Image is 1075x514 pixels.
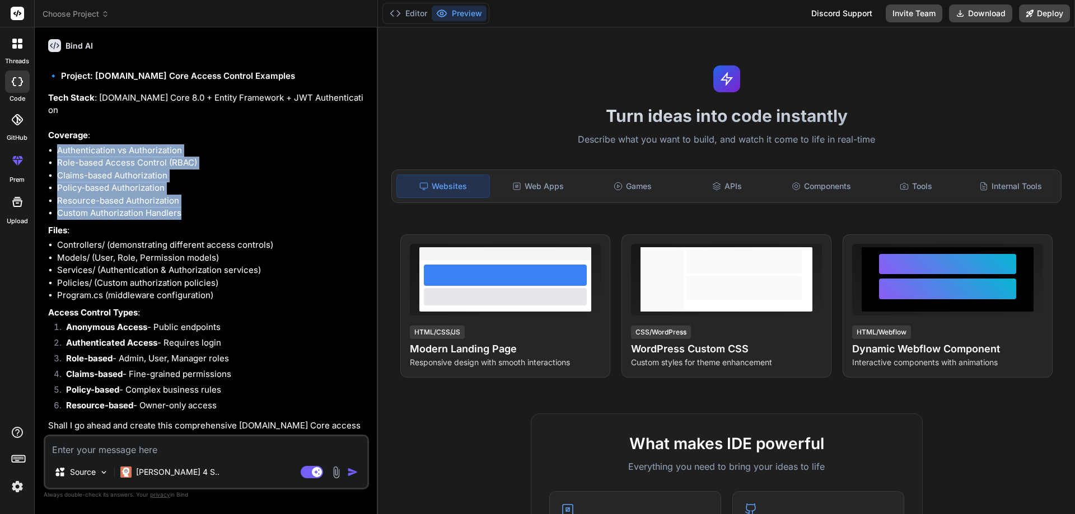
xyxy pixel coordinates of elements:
button: Deploy [1019,4,1070,22]
div: Discord Support [805,4,879,22]
span: privacy [150,491,170,498]
li: Resource-based Authorization [57,195,367,208]
li: Custom Authorization Handlers [57,207,367,220]
h4: Modern Landing Page [410,341,601,357]
li: - Owner-only access [57,399,367,415]
li: Policies/ (Custom authorization policies) [57,277,367,290]
h1: Turn ideas into code instantly [385,106,1068,126]
p: Shall I go ahead and create this comprehensive [DOMAIN_NAME] Core access control demonstration wi... [48,419,367,445]
p: Custom styles for theme enhancement [631,357,822,368]
label: threads [5,56,29,66]
p: Responsive design with smooth interactions [410,357,601,368]
h2: What makes IDE powerful [549,432,904,455]
div: CSS/WordPress [631,326,691,339]
li: Models/ (User, Role, Permission models) [57,252,367,265]
p: Source [70,466,96,478]
div: Web Apps [492,175,585,198]
label: Upload [7,216,28,226]
label: GitHub [7,133,27,143]
button: Download [949,4,1012,22]
strong: Role-based [66,353,113,364]
strong: Tech Stack [48,92,95,103]
li: - Fine-grained permissions [57,368,367,384]
p: Interactive components with animations [852,357,1043,368]
button: Editor [385,6,432,21]
strong: Access Control Types [48,307,138,318]
div: APIs [681,175,773,198]
div: Websites [396,175,490,198]
img: Pick Models [99,468,109,477]
li: - Admin, User, Manager roles [57,352,367,368]
label: code [10,94,25,103]
p: [PERSON_NAME] 4 S.. [136,466,219,478]
strong: Files [48,225,67,235]
li: - Requires login [57,337,367,352]
img: attachment [330,466,343,479]
li: - Complex business rules [57,384,367,399]
li: Role-based Access Control (RBAC) [57,157,367,169]
li: Policy-based Authorization [57,182,367,195]
strong: Claims-based [66,369,123,379]
p: : [DOMAIN_NAME] Core 8.0 + Entity Framework + JWT Authentication : [48,92,367,142]
li: Program.cs (middleware configuration) [57,289,367,302]
div: Internal Tools [964,175,1057,198]
strong: Authenticated Access [66,337,157,348]
div: HTML/CSS/JS [410,326,465,339]
img: settings [8,477,27,496]
li: Services/ (Authentication & Authorization services) [57,264,367,277]
div: Games [587,175,679,198]
div: Components [775,175,868,198]
button: Invite Team [886,4,942,22]
span: Choose Project [43,8,109,20]
li: - Public endpoints [57,321,367,337]
li: Controllers/ (demonstrating different access controls) [57,239,367,252]
p: Describe what you want to build, and watch it come to life in real-time [385,133,1068,147]
label: prem [10,175,25,185]
h4: WordPress Custom CSS [631,341,822,357]
img: Claude 4 Sonnet [120,466,132,478]
li: Authentication vs Authorization [57,144,367,157]
div: Tools [870,175,962,198]
p: Always double-check its answers. Your in Bind [44,489,369,500]
h6: Bind AI [66,40,93,51]
li: Claims-based Authorization [57,169,367,182]
div: HTML/Webflow [852,326,911,339]
button: Preview [432,6,487,21]
h4: Dynamic Webflow Component [852,341,1043,357]
p: : [48,306,367,319]
strong: Resource-based [66,400,133,411]
strong: Policy-based [66,384,119,395]
p: Everything you need to bring your ideas to life [549,460,904,473]
h2: 🔹 Project: [DOMAIN_NAME] Core Access Control Examples [48,70,367,83]
img: icon [347,466,358,478]
p: : [48,224,367,237]
strong: Anonymous Access [66,322,147,332]
strong: Coverage [48,130,88,140]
